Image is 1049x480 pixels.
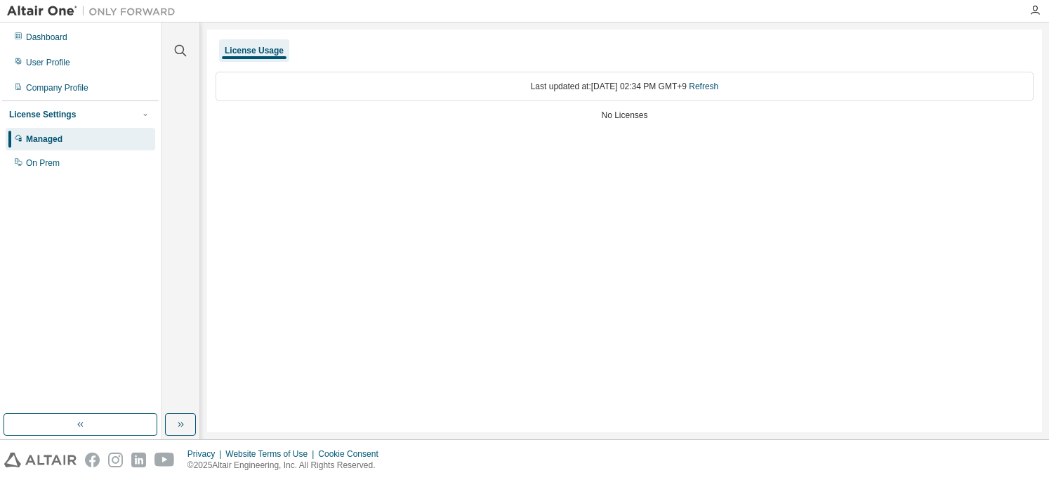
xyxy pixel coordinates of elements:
div: No Licenses [216,110,1034,121]
div: Website Terms of Use [225,448,318,460]
div: Dashboard [26,32,67,43]
div: On Prem [26,157,60,169]
img: altair_logo.svg [4,453,77,467]
div: Company Profile [26,82,88,93]
img: instagram.svg [108,453,123,467]
p: © 2025 Altair Engineering, Inc. All Rights Reserved. [187,460,387,472]
img: youtube.svg [154,453,175,467]
img: facebook.svg [85,453,100,467]
div: License Usage [225,45,284,56]
div: Cookie Consent [318,448,386,460]
div: License Settings [9,109,76,120]
img: linkedin.svg [131,453,146,467]
div: User Profile [26,57,70,68]
img: Altair One [7,4,183,18]
a: Refresh [689,82,718,91]
div: Privacy [187,448,225,460]
div: Managed [26,134,62,145]
div: Last updated at: [DATE] 02:34 PM GMT+9 [216,72,1034,101]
